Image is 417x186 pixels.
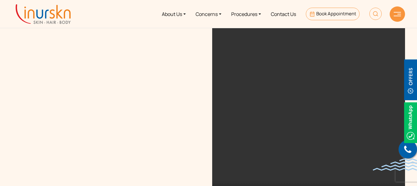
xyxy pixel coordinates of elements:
img: offerBt [404,59,417,100]
img: inurskn-logo [16,4,71,24]
img: Whatsappicon [404,102,417,143]
img: HeaderSearch [369,8,382,20]
a: Contact Us [266,2,301,25]
a: Concerns [191,2,226,25]
a: Whatsappicon [404,119,417,125]
img: hamLine.svg [394,12,401,16]
span: Book Appointment [316,10,356,17]
a: About Us [157,2,191,25]
a: Procedures [226,2,266,25]
a: Book Appointment [306,8,360,20]
img: bluewave [373,158,417,171]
